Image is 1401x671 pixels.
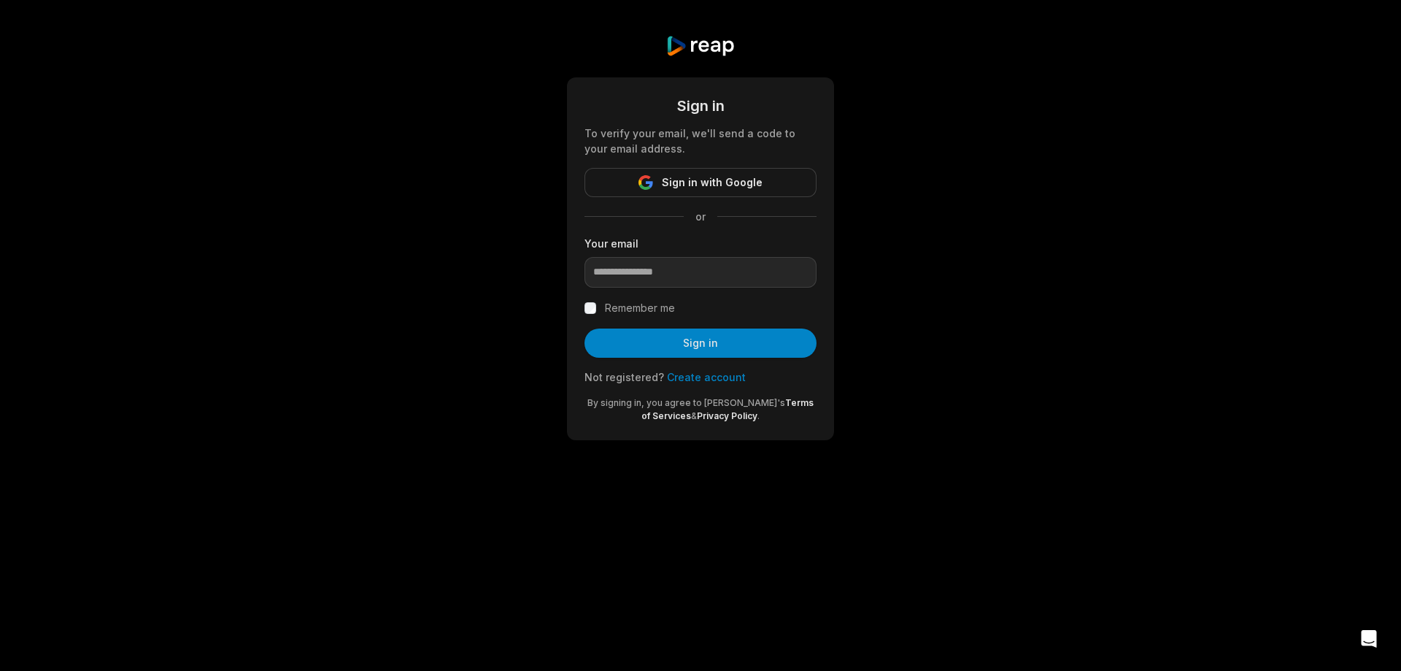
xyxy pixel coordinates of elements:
label: Your email [584,236,817,251]
span: or [684,209,717,224]
div: Sign in [584,95,817,117]
label: Remember me [605,299,675,317]
span: Sign in with Google [662,174,763,191]
button: Sign in [584,329,817,358]
a: Privacy Policy [697,410,757,421]
img: reap [665,35,735,57]
button: Sign in with Google [584,168,817,197]
span: By signing in, you agree to [PERSON_NAME]'s [587,397,785,408]
span: Not registered? [584,371,664,383]
a: Create account [667,371,746,383]
span: & [691,410,697,421]
span: . [757,410,760,421]
a: Terms of Services [641,397,814,421]
div: To verify your email, we'll send a code to your email address. [584,126,817,156]
div: Open Intercom Messenger [1351,621,1386,656]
